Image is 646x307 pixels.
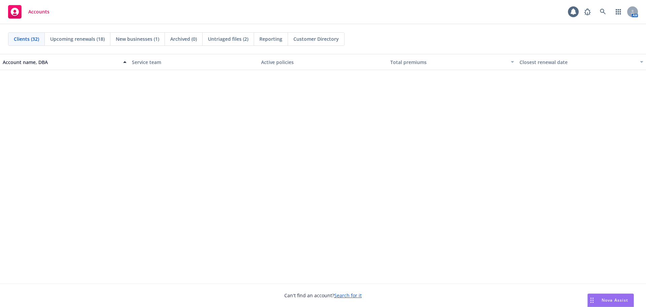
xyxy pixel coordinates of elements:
button: Closest renewal date [517,54,646,70]
span: Archived (0) [170,35,197,42]
button: Active policies [258,54,388,70]
span: Can't find an account? [284,292,362,299]
a: Accounts [5,2,52,21]
div: Drag to move [588,294,596,307]
a: Search [596,5,610,19]
span: Customer Directory [293,35,339,42]
button: Nova Assist [587,294,634,307]
span: New businesses (1) [116,35,159,42]
span: Accounts [28,9,49,14]
div: Service team [132,59,256,66]
span: Untriaged files (2) [208,35,248,42]
button: Service team [129,54,258,70]
a: Switch app [612,5,625,19]
a: Report a Bug [581,5,594,19]
button: Total premiums [388,54,517,70]
div: Account name, DBA [3,59,119,66]
span: Clients (32) [14,35,39,42]
span: Nova Assist [602,297,628,303]
a: Search for it [334,292,362,299]
div: Closest renewal date [519,59,636,66]
span: Reporting [259,35,282,42]
div: Active policies [261,59,385,66]
span: Upcoming renewals (18) [50,35,105,42]
div: Total premiums [390,59,507,66]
